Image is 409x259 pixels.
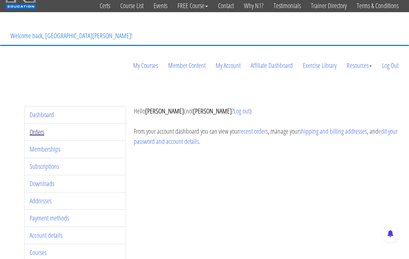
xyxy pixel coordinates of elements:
a: Payment methods [30,213,69,223]
a: Affiliate Dashboard [246,49,298,82]
a: Log Out [377,49,404,82]
a: Account details [30,231,62,240]
a: Courses [30,248,46,257]
p: Hello (not ? ) [134,106,401,116]
p: From your account dashboard you can view your , manage your , and . [134,126,401,147]
a: Log out [234,106,250,115]
a: Subscriptions [30,162,59,171]
a: Member Content [163,49,211,82]
a: Memberships [30,145,60,154]
a: recent orders [239,127,268,136]
a: My Account [211,49,246,82]
a: My Courses [128,49,163,82]
a: Orders [30,127,44,136]
a: Downloads [30,179,54,188]
a: Addresses [30,196,52,205]
p: Welcome back, [GEOGRAPHIC_DATA][PERSON_NAME]! [5,22,137,49]
a: Resources [342,49,377,82]
a: Exercise Library [298,49,342,82]
strong: [PERSON_NAME] [193,106,232,115]
a: shipping and billing addresses [299,127,367,136]
a: Dashboard [30,110,54,119]
strong: [PERSON_NAME] [145,106,184,115]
